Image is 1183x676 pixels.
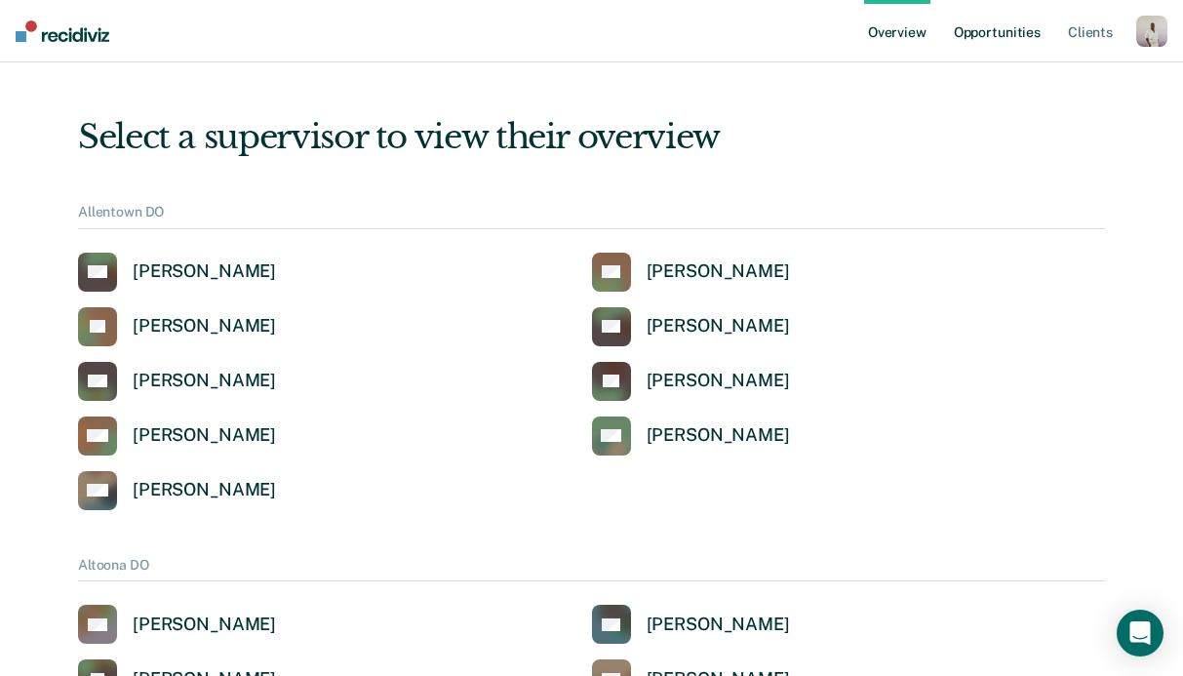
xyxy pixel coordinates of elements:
a: [PERSON_NAME] [78,362,276,401]
div: Altoona DO [78,557,1105,582]
div: [PERSON_NAME] [133,424,276,447]
a: [PERSON_NAME] [592,605,790,644]
div: Select a supervisor to view their overview [78,117,1105,157]
a: [PERSON_NAME] [78,605,276,644]
a: [PERSON_NAME] [78,307,276,346]
div: [PERSON_NAME] [647,370,790,392]
div: Open Intercom Messenger [1117,610,1163,656]
div: [PERSON_NAME] [647,424,790,447]
div: [PERSON_NAME] [133,315,276,338]
div: Allentown DO [78,204,1105,229]
div: [PERSON_NAME] [647,260,790,283]
a: [PERSON_NAME] [592,362,790,401]
a: [PERSON_NAME] [592,307,790,346]
a: [PERSON_NAME] [592,253,790,292]
div: [PERSON_NAME] [647,614,790,636]
div: [PERSON_NAME] [647,315,790,338]
div: [PERSON_NAME] [133,479,276,501]
div: [PERSON_NAME] [133,614,276,636]
div: [PERSON_NAME] [133,260,276,283]
a: [PERSON_NAME] [78,417,276,456]
img: Recidiviz [16,20,109,42]
div: [PERSON_NAME] [133,370,276,392]
a: [PERSON_NAME] [78,253,276,292]
a: [PERSON_NAME] [592,417,790,456]
a: [PERSON_NAME] [78,471,276,510]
